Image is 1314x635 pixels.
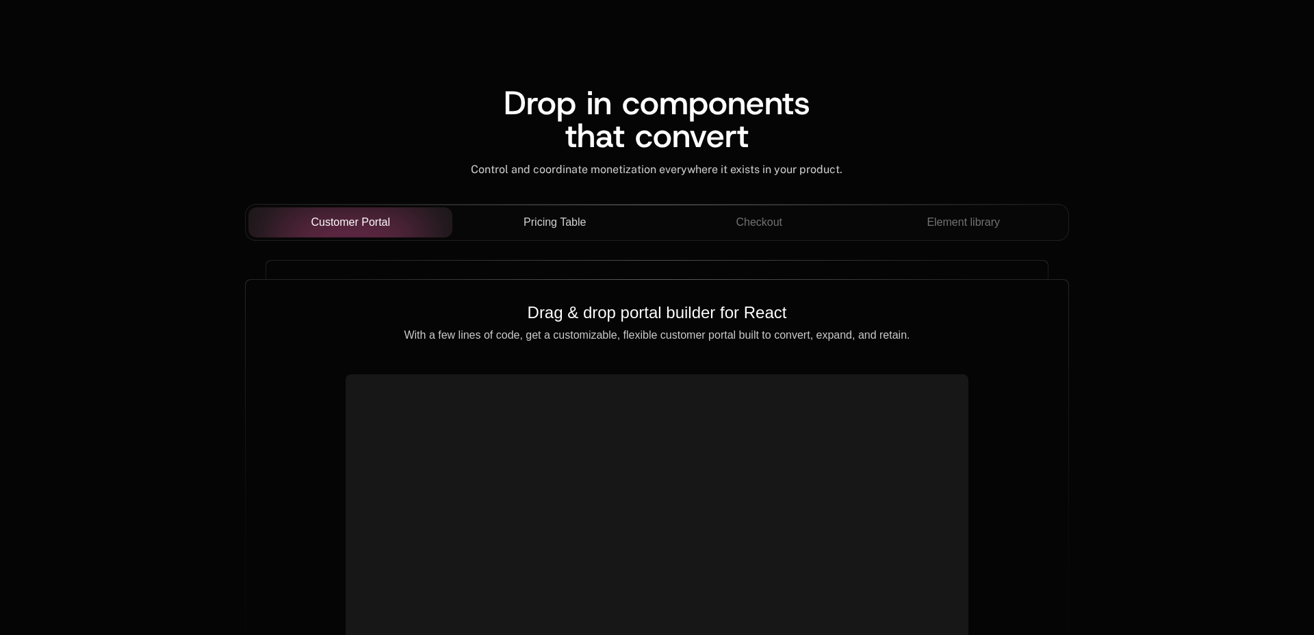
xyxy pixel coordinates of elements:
[927,214,1000,231] span: Element library
[524,214,586,231] span: Pricing Table
[268,302,1046,324] h2: Drag & drop portal builder for React
[248,207,453,237] button: Customer Portal
[657,207,862,237] button: Checkout
[311,214,390,231] span: Customer Portal
[471,163,842,176] span: Control and coordinate monetization everywhere it exists in your product.
[861,207,1066,237] button: Element library
[268,329,1046,341] p: With a few lines of code, get a customizable, flexible customer portal built to convert, expand, ...
[736,214,782,231] span: Checkout
[452,207,657,237] button: Pricing Table
[504,81,821,157] span: Drop in components that convert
